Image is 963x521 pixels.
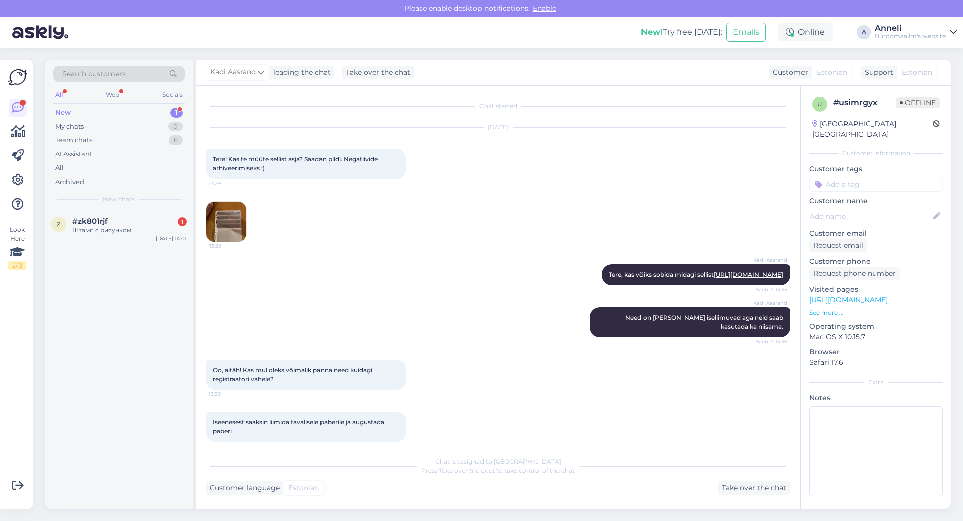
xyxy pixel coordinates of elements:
[421,467,575,474] span: Press to take control of the chat
[72,226,187,235] div: Штамп с рисунком
[104,88,121,101] div: Web
[530,4,559,13] span: Enable
[8,68,27,87] img: Askly Logo
[809,256,943,267] p: Customer phone
[103,195,135,204] span: New chats
[809,357,943,368] p: Safari 17.6
[206,123,790,132] div: [DATE]
[809,346,943,357] p: Browser
[55,108,71,118] div: New
[178,217,187,226] div: 1
[809,177,943,192] input: Add a tag
[641,26,722,38] div: Try free [DATE]:
[857,25,871,39] div: A
[170,108,183,118] div: 1
[812,119,933,140] div: [GEOGRAPHIC_DATA], [GEOGRAPHIC_DATA]
[809,228,943,239] p: Customer email
[206,202,246,242] img: Attachment
[55,135,92,145] div: Team chats
[209,242,247,250] span: 13:29
[8,261,26,270] div: 2 / 3
[809,308,943,317] p: See more ...
[817,100,822,108] span: u
[288,483,319,493] span: Estonian
[714,271,783,278] a: [URL][DOMAIN_NAME]
[778,23,833,41] div: Online
[809,284,943,295] p: Visited pages
[206,102,790,111] div: Chat started
[156,235,187,242] div: [DATE] 14:01
[817,67,847,78] span: Estonian
[160,88,185,101] div: Socials
[809,196,943,206] p: Customer name
[609,271,783,278] span: Tere, kas võiks sobida midagi sellist
[55,163,64,173] div: All
[55,149,92,159] div: AI Assistant
[55,177,84,187] div: Archived
[57,220,61,228] span: z
[809,267,900,280] div: Request phone number
[625,314,785,330] span: Need on [PERSON_NAME] iseliimuvad aga neid saab kasutada ka niisama.
[809,378,943,387] div: Extra
[209,180,246,187] span: 13:29
[902,67,932,78] span: Estonian
[875,32,946,40] div: Büroomaailm's website
[875,24,957,40] a: AnneliBüroomaailm's website
[169,135,183,145] div: 6
[209,390,246,398] span: 13:39
[750,338,787,345] span: Seen ✓ 13:36
[435,458,561,465] span: Chat is assigned to [GEOGRAPHIC_DATA]
[53,88,65,101] div: All
[168,122,183,132] div: 0
[269,67,331,78] div: leading the chat
[213,418,386,435] span: Iseenesest saaksin liimida tavalisele paberile ja augustada paberi
[210,67,256,78] span: Kadi Aasrand
[726,23,766,42] button: Emails
[55,122,84,132] div: My chats
[809,164,943,175] p: Customer tags
[833,97,896,109] div: # usimrgyx
[769,67,808,78] div: Customer
[875,24,946,32] div: Anneli
[72,217,108,226] span: #zk801rjf
[809,321,943,332] p: Operating system
[62,69,126,79] span: Search customers
[750,256,787,264] span: Kadi Aasrand
[206,483,280,493] div: Customer language
[342,66,414,79] div: Take over the chat
[213,155,379,172] span: Tere! Kas te müüte sellist asja? Saadan pildi. Negatiivide arhiveerimiseks :)
[438,467,496,474] i: 'Take over the chat'
[750,286,787,293] span: Seen ✓ 13:35
[809,332,943,342] p: Mac OS X 10.15.7
[750,299,787,307] span: Kadi Aasrand
[8,225,26,270] div: Look Here
[809,239,867,252] div: Request email
[809,393,943,403] p: Notes
[809,295,888,304] a: [URL][DOMAIN_NAME]
[641,27,663,37] b: New!
[896,97,940,108] span: Offline
[213,366,374,383] span: Oo, aitäh! Kas mul oleks võimalik panna need kuidagi registraatori vahele?
[810,211,931,222] input: Add name
[809,149,943,158] div: Customer information
[718,481,790,495] div: Take over the chat
[861,67,893,78] div: Support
